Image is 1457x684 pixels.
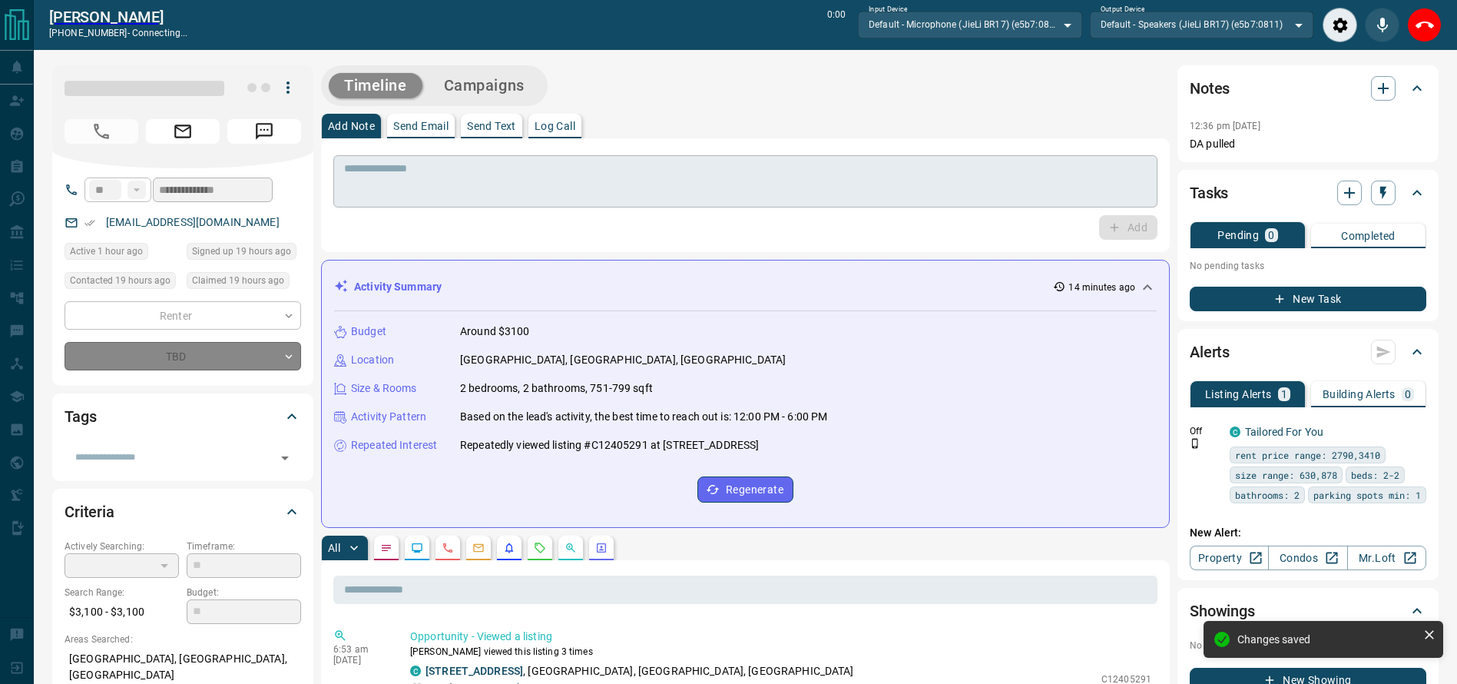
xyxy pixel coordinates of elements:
[65,301,301,330] div: Renter
[354,279,442,295] p: Activity Summary
[329,73,422,98] button: Timeline
[410,666,421,676] div: condos.ca
[595,542,608,554] svg: Agent Actions
[351,437,437,453] p: Repeated Interest
[869,5,908,15] label: Input Device
[106,216,280,228] a: [EMAIL_ADDRESS][DOMAIN_NAME]
[65,119,138,144] span: Call
[442,542,454,554] svg: Calls
[49,8,187,26] a: [PERSON_NAME]
[192,244,291,259] span: Signed up 19 hours ago
[503,542,515,554] svg: Listing Alerts
[84,217,95,228] svg: Email Verified
[65,586,179,599] p: Search Range:
[1323,389,1396,400] p: Building Alerts
[1217,230,1259,241] p: Pending
[70,273,171,288] span: Contacted 19 hours ago
[429,73,540,98] button: Campaigns
[1237,633,1417,646] div: Changes saved
[535,121,575,131] p: Log Call
[472,542,485,554] svg: Emails
[1235,487,1300,503] span: bathrooms: 2
[1190,438,1200,449] svg: Push Notification Only
[1190,599,1255,623] h2: Showings
[65,398,301,435] div: Tags
[460,437,759,453] p: Repeatedly viewed listing #C12405291 at [STREET_ADDRESS]
[1205,389,1272,400] p: Listing Alerts
[1101,5,1144,15] label: Output Device
[410,629,1151,645] p: Opportunity - Viewed a listing
[697,476,793,503] button: Regenerate
[274,447,296,469] button: Open
[132,28,187,38] span: connecting...
[65,243,179,264] div: Wed Sep 17 2025
[187,586,301,599] p: Budget:
[1190,525,1426,541] p: New Alert:
[351,324,386,340] p: Budget
[192,273,284,288] span: Claimed 19 hours ago
[1190,593,1426,629] div: Showings
[1190,340,1230,364] h2: Alerts
[858,12,1081,38] div: Default - Microphone (JieLi BR17) (e5b7:0811)
[426,665,523,677] a: [STREET_ADDRESS]
[65,493,301,530] div: Criteria
[380,542,392,554] svg: Notes
[187,243,301,264] div: Tue Sep 16 2025
[1190,136,1426,152] p: DA pulled
[460,352,786,368] p: [GEOGRAPHIC_DATA], [GEOGRAPHIC_DATA], [GEOGRAPHIC_DATA]
[1190,181,1228,205] h2: Tasks
[1245,426,1323,438] a: Tailored For You
[334,273,1157,301] div: Activity Summary14 minutes ago
[1365,8,1399,42] div: Mute
[460,324,530,340] p: Around $3100
[1351,467,1399,483] span: beds: 2-2
[1235,467,1337,483] span: size range: 630,878
[410,645,1151,659] p: [PERSON_NAME] viewed this listing 3 times
[565,542,577,554] svg: Opportunities
[1341,231,1396,241] p: Completed
[1190,70,1426,107] div: Notes
[393,121,449,131] p: Send Email
[351,352,394,368] p: Location
[65,404,96,429] h2: Tags
[227,119,301,144] span: Message
[1190,424,1220,438] p: Off
[1190,639,1426,652] p: No showings booked
[1281,389,1287,400] p: 1
[467,121,516,131] p: Send Text
[333,644,387,655] p: 6:53 am
[1405,389,1411,400] p: 0
[1190,546,1269,570] a: Property
[1190,174,1426,211] div: Tasks
[1090,12,1313,38] div: Default - Speakers (JieLi BR17) (e5b7:0811)
[1268,546,1347,570] a: Condos
[460,409,827,425] p: Based on the lead's activity, the best time to reach out is: 12:00 PM - 6:00 PM
[1068,281,1135,294] p: 14 minutes ago
[65,500,114,524] h2: Criteria
[1190,287,1426,311] button: New Task
[1190,76,1230,101] h2: Notes
[328,121,375,131] p: Add Note
[411,542,423,554] svg: Lead Browsing Activity
[65,272,179,294] div: Tue Sep 16 2025
[1190,254,1426,277] p: No pending tasks
[65,599,179,625] p: $3,100 - $3,100
[1268,230,1274,241] p: 0
[1235,447,1380,463] span: rent price range: 2790,3410
[351,409,426,425] p: Activity Pattern
[65,633,301,646] p: Areas Searched:
[1313,487,1421,503] span: parking spots min: 1
[146,119,220,144] span: Email
[1347,546,1426,570] a: Mr.Loft
[827,8,846,42] p: 0:00
[1407,8,1442,42] div: End Call
[534,542,546,554] svg: Requests
[351,380,417,397] p: Size & Rooms
[460,380,653,397] p: 2 bedrooms, 2 bathrooms, 751-799 sqft
[187,540,301,553] p: Timeframe:
[328,543,340,553] p: All
[1190,334,1426,370] div: Alerts
[70,244,143,259] span: Active 1 hour ago
[426,663,854,679] p: , [GEOGRAPHIC_DATA], [GEOGRAPHIC_DATA], [GEOGRAPHIC_DATA]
